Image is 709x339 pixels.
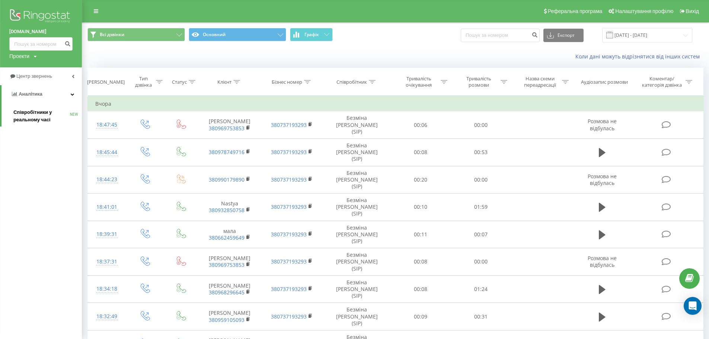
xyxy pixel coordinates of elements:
td: 00:09 [390,303,450,330]
span: Розмова не відбулась [588,173,617,186]
a: 380959105093 [209,316,245,323]
td: Безміна [PERSON_NAME] (SIP) [323,166,390,194]
a: Коли дані можуть відрізнятися вiд інших систем [575,53,703,60]
div: [PERSON_NAME] [87,79,125,85]
a: 380968296645 [209,289,245,296]
td: 00:08 [390,248,450,276]
button: Всі дзвінки [87,28,185,41]
td: 00:00 [451,248,511,276]
td: 00:10 [390,194,450,221]
a: 380737193293 [271,148,307,156]
a: 380978749716 [209,148,245,156]
span: Вихід [686,8,699,14]
div: 18:39:31 [95,227,119,242]
td: Безміна [PERSON_NAME] (SIP) [323,303,390,330]
td: 01:59 [451,194,511,221]
td: [PERSON_NAME] [198,303,261,330]
div: Проекти [9,52,29,60]
span: Аналiтика [19,91,42,97]
div: 18:45:44 [95,145,119,160]
span: Налаштування профілю [615,8,673,14]
a: 380737193293 [271,258,307,265]
span: Співробітники у реальному часі [13,109,70,124]
input: Пошук за номером [461,29,540,42]
td: 00:53 [451,138,511,166]
td: [PERSON_NAME] [198,111,261,139]
input: Пошук за номером [9,37,73,51]
span: Всі дзвінки [100,32,124,38]
a: 380737193293 [271,176,307,183]
span: Розмова не відбулась [588,118,617,131]
td: Безміна [PERSON_NAME] (SIP) [323,194,390,221]
a: Аналiтика [1,85,82,103]
span: Центр звернень [16,73,52,79]
div: Клієнт [217,79,231,85]
div: Тривалість очікування [399,76,439,88]
td: [PERSON_NAME] [198,248,261,276]
a: 380737193293 [271,285,307,292]
td: 00:06 [390,111,450,139]
td: Вчора [88,96,703,111]
td: Безміна [PERSON_NAME] (SIP) [323,248,390,276]
td: 00:11 [390,221,450,248]
a: [DOMAIN_NAME] [9,28,73,35]
td: 00:07 [451,221,511,248]
a: 380990179890 [209,176,245,183]
td: 00:31 [451,303,511,330]
td: 00:20 [390,166,450,194]
td: 01:24 [451,275,511,303]
div: Тип дзвінка [133,76,154,88]
div: Аудіозапис розмови [581,79,628,85]
td: мала [198,221,261,248]
a: Співробітники у реальному часіNEW [13,106,82,127]
a: 380737193293 [271,203,307,210]
span: Графік [304,32,319,37]
div: 18:34:18 [95,282,119,296]
div: Статус [172,79,187,85]
div: 18:41:01 [95,200,119,214]
td: 00:00 [451,166,511,194]
td: [PERSON_NAME] [198,275,261,303]
div: Тривалість розмови [459,76,499,88]
div: 18:44:23 [95,172,119,187]
td: Безміна [PERSON_NAME] (SIP) [323,138,390,166]
div: Бізнес номер [272,79,302,85]
td: Безміна [PERSON_NAME] (SIP) [323,275,390,303]
div: 18:37:31 [95,255,119,269]
div: 18:32:49 [95,309,119,324]
span: Розмова не відбулась [588,255,617,268]
div: 18:47:45 [95,118,119,132]
span: Реферальна програма [548,8,603,14]
div: Open Intercom Messenger [684,297,702,315]
a: 380737193293 [271,313,307,320]
button: Основний [189,28,286,41]
div: Коментар/категорія дзвінка [640,76,684,88]
button: Графік [290,28,333,41]
td: Nastya [198,194,261,221]
a: 380737193293 [271,231,307,238]
img: Ringostat logo [9,7,73,26]
div: Назва схеми переадресації [520,76,560,88]
td: Безміна [PERSON_NAME] (SIP) [323,111,390,139]
td: 00:08 [390,138,450,166]
button: Експорт [543,29,584,42]
a: 380932850758 [209,207,245,214]
a: 380737193293 [271,121,307,128]
div: Співробітник [336,79,367,85]
td: Безміна [PERSON_NAME] (SIP) [323,221,390,248]
a: 380969753853 [209,125,245,132]
td: 00:08 [390,275,450,303]
a: 380662459649 [209,234,245,241]
a: 380969753853 [209,261,245,268]
td: 00:00 [451,111,511,139]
